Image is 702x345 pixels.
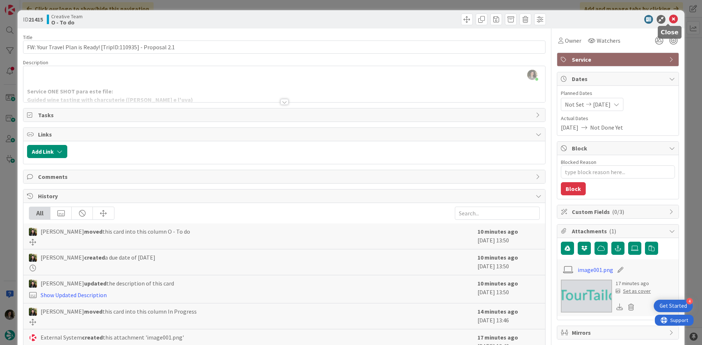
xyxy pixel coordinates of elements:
span: Custom Fields [572,207,665,216]
b: updated [84,280,106,287]
img: EtGf2wWP8duipwsnFX61uisk7TBOWsWe.jpg [527,70,537,80]
span: [PERSON_NAME] this card into this column O - To do [41,227,190,236]
h5: Close [661,29,679,36]
span: Owner [565,36,581,45]
b: 10 minutes ago [478,228,518,235]
img: BC [29,228,37,236]
img: BC [29,308,37,316]
span: Block [572,144,665,153]
span: [PERSON_NAME] the description of this card [41,279,174,288]
span: Attachments [572,227,665,235]
span: Tasks [38,111,532,119]
div: [DATE] 13:50 [478,253,540,271]
div: Get Started [660,302,687,310]
img: ES [29,334,37,342]
span: External System this attachment 'image001.png' [41,333,184,342]
span: ID [23,15,43,24]
span: Links [38,130,532,139]
span: Service [572,55,665,64]
span: Not Set [565,100,584,109]
button: Block [561,182,586,195]
span: [PERSON_NAME] a due date of [DATE] [41,253,155,262]
div: [DATE] 13:46 [478,307,540,325]
span: Creative Team [51,14,83,19]
div: Download [616,302,624,312]
span: Comments [38,172,532,181]
div: All [29,207,50,219]
span: Actual Dates [561,115,675,122]
a: image001.png [578,265,613,274]
span: [DATE] [561,123,578,132]
button: Add Link [27,145,67,158]
b: created [82,334,103,341]
img: BC [29,280,37,288]
label: Blocked Reason [561,159,596,165]
span: Description [23,59,48,66]
span: Mirrors [572,328,665,337]
span: [PERSON_NAME] this card into this column In Progress [41,307,197,316]
b: 14 minutes ago [478,308,518,315]
span: ( 0/3 ) [612,208,624,215]
span: ( 1 ) [609,227,616,235]
span: Watchers [597,36,620,45]
input: type card name here... [23,41,546,54]
div: [DATE] 13:50 [478,279,540,299]
b: 17 minutes ago [478,334,518,341]
div: Open Get Started checklist, remaining modules: 4 [654,300,693,312]
span: Not Done Yet [590,123,623,132]
span: Dates [572,74,665,83]
span: Planned Dates [561,89,675,97]
b: moved [84,308,102,315]
span: History [38,192,532,200]
span: [DATE] [593,100,611,109]
input: Search... [455,207,540,220]
b: 10 minutes ago [478,254,518,261]
b: created [84,254,105,261]
img: BC [29,254,37,262]
b: 10 minutes ago [478,280,518,287]
a: Show Updated Description [41,291,107,299]
b: O - To do [51,19,83,25]
span: Support [15,1,33,10]
div: 17 minutes ago [616,280,651,287]
div: 4 [686,298,693,304]
div: [DATE] 13:50 [478,227,540,245]
b: moved [84,228,102,235]
b: 21415 [29,16,43,23]
div: Set as cover [616,287,651,295]
label: Title [23,34,33,41]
